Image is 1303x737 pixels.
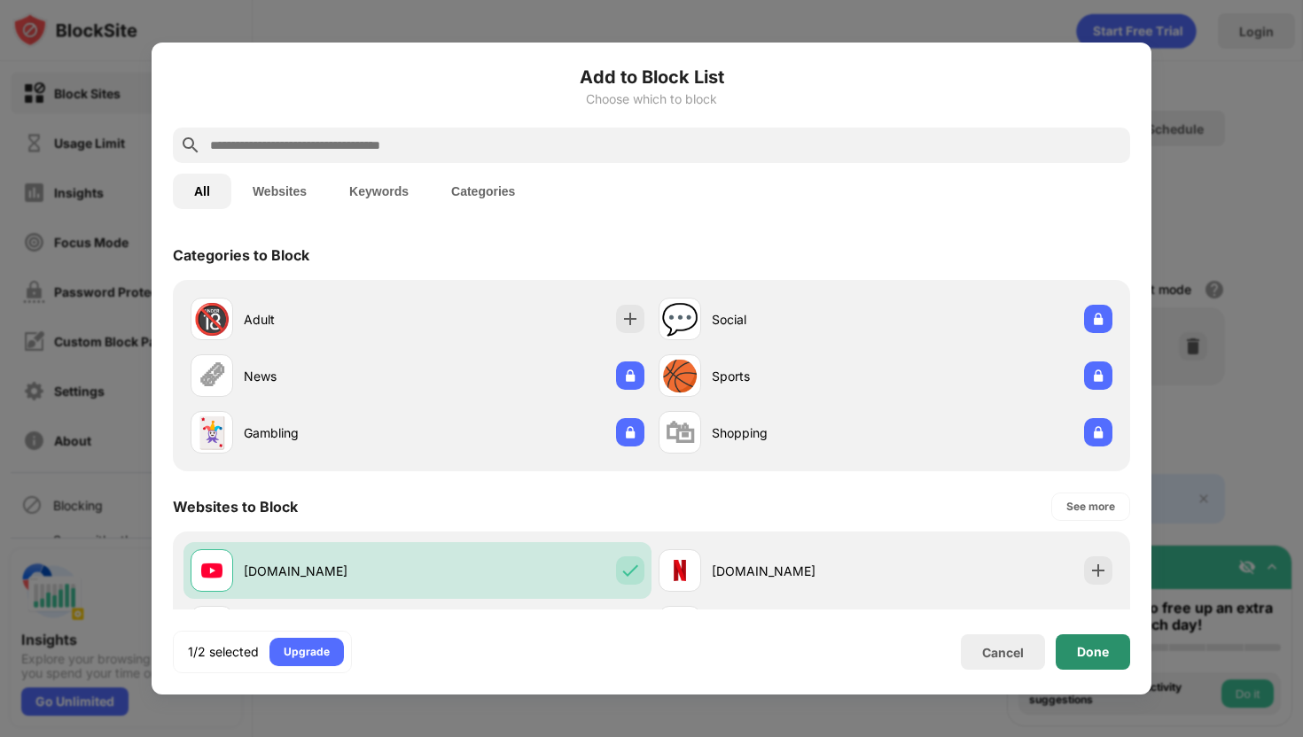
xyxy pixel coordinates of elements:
[712,367,886,385] div: Sports
[231,174,328,209] button: Websites
[180,135,201,156] img: search.svg
[328,174,430,209] button: Keywords
[193,415,230,451] div: 🃏
[244,423,417,442] div: Gambling
[173,92,1130,106] div: Choose which to block
[173,246,309,264] div: Categories to Block
[665,415,695,451] div: 🛍
[982,645,1024,660] div: Cancel
[661,301,698,337] div: 💬
[430,174,536,209] button: Categories
[193,301,230,337] div: 🔞
[244,562,417,580] div: [DOMAIN_NAME]
[173,174,231,209] button: All
[712,423,886,442] div: Shopping
[197,358,227,394] div: 🗞
[173,498,298,516] div: Websites to Block
[1066,498,1115,516] div: See more
[201,560,222,581] img: favicons
[173,64,1130,90] h6: Add to Block List
[244,310,417,329] div: Adult
[712,562,886,580] div: [DOMAIN_NAME]
[1077,645,1109,659] div: Done
[188,643,259,661] div: 1/2 selected
[244,367,417,385] div: News
[669,560,691,581] img: favicons
[284,643,330,661] div: Upgrade
[661,358,698,394] div: 🏀
[712,310,886,329] div: Social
